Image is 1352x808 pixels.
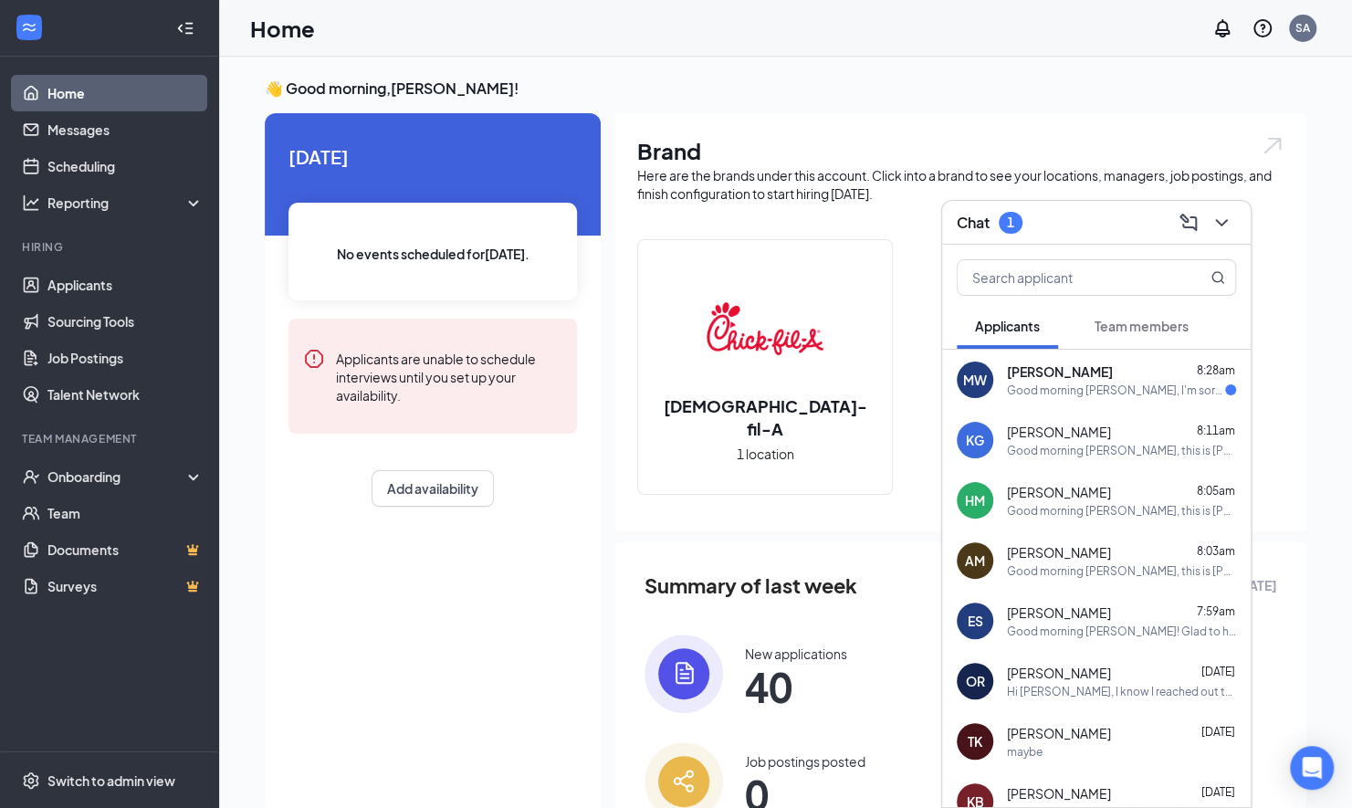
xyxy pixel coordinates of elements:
[1211,212,1232,234] svg: ChevronDown
[47,111,204,148] a: Messages
[966,431,984,449] div: KG
[1201,665,1235,678] span: [DATE]
[1201,785,1235,799] span: [DATE]
[1197,544,1235,558] span: 8:03am
[638,394,892,440] h2: [DEMOGRAPHIC_DATA]-fil-A
[1007,603,1111,622] span: [PERSON_NAME]
[372,470,494,507] button: Add availability
[1197,424,1235,437] span: 8:11am
[968,612,983,630] div: ES
[745,645,847,663] div: New applications
[22,239,200,255] div: Hiring
[957,213,990,233] h3: Chat
[47,531,204,568] a: DocumentsCrown
[337,244,529,264] span: No events scheduled for [DATE] .
[745,752,865,771] div: Job postings posted
[637,135,1284,166] h1: Brand
[22,194,40,212] svg: Analysis
[22,467,40,486] svg: UserCheck
[1007,215,1014,230] div: 1
[47,771,175,790] div: Switch to admin view
[22,771,40,790] svg: Settings
[1007,664,1111,682] span: [PERSON_NAME]
[47,467,188,486] div: Onboarding
[20,18,38,37] svg: WorkstreamLogo
[1290,746,1334,790] div: Open Intercom Messenger
[1007,684,1236,699] div: Hi [PERSON_NAME], I know I reached out to you on a [DATE] and you may not have received the messa...
[1197,484,1235,498] span: 8:05am
[47,495,204,531] a: Team
[1211,270,1225,285] svg: MagnifyingGlass
[1007,624,1236,639] div: Good morning [PERSON_NAME]! Glad to hear you are still interested. When would you be available to...
[1261,135,1284,156] img: open.6027fd2a22e1237b5b06.svg
[963,371,987,389] div: MW
[47,376,204,413] a: Talent Network
[1095,318,1189,334] span: Team members
[745,670,847,703] span: 40
[303,348,325,370] svg: Error
[1207,208,1236,237] button: ChevronDown
[1007,724,1111,742] span: [PERSON_NAME]
[1007,443,1236,458] div: Good morning [PERSON_NAME], this is [PERSON_NAME] with [DEMOGRAPHIC_DATA]-fil-A in [PERSON_NAME][...
[47,194,204,212] div: Reporting
[1295,20,1310,36] div: SA
[975,318,1040,334] span: Applicants
[1007,383,1225,398] div: Good morning [PERSON_NAME], I'm sorry to inform you, but I just received a new job. Thank you for...
[968,732,982,750] div: TK
[336,348,562,404] div: Applicants are unable to schedule interviews until you set up your availability.
[1174,208,1203,237] button: ComposeMessage
[1007,362,1113,381] span: [PERSON_NAME]
[288,142,577,171] span: [DATE]
[1197,604,1235,618] span: 7:59am
[966,672,985,690] div: OR
[1007,543,1111,561] span: [PERSON_NAME]
[1197,363,1235,377] span: 8:28am
[645,570,857,602] span: Summary of last week
[958,260,1174,295] input: Search applicant
[47,148,204,184] a: Scheduling
[47,303,204,340] a: Sourcing Tools
[1201,725,1235,739] span: [DATE]
[47,267,204,303] a: Applicants
[965,491,985,509] div: HM
[47,75,204,111] a: Home
[1007,744,1043,760] div: maybe
[1007,784,1111,803] span: [PERSON_NAME]
[1007,563,1236,579] div: Good morning [PERSON_NAME], this is [PERSON_NAME] with [DEMOGRAPHIC_DATA]-fil-A in [PERSON_NAME][...
[737,444,794,464] span: 1 location
[265,79,1306,99] h3: 👋 Good morning, [PERSON_NAME] !
[1007,483,1111,501] span: [PERSON_NAME]
[1252,17,1273,39] svg: QuestionInfo
[22,431,200,446] div: Team Management
[645,635,723,713] img: icon
[965,551,985,570] div: AM
[1211,17,1233,39] svg: Notifications
[1007,503,1236,519] div: Good morning [PERSON_NAME], this is [PERSON_NAME] with [DEMOGRAPHIC_DATA]-fil-A in [PERSON_NAME][...
[1178,212,1200,234] svg: ComposeMessage
[47,568,204,604] a: SurveysCrown
[1007,423,1111,441] span: [PERSON_NAME]
[637,166,1284,203] div: Here are the brands under this account. Click into a brand to see your locations, managers, job p...
[250,13,315,44] h1: Home
[707,270,823,387] img: Chick-fil-A
[176,19,194,37] svg: Collapse
[47,340,204,376] a: Job Postings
